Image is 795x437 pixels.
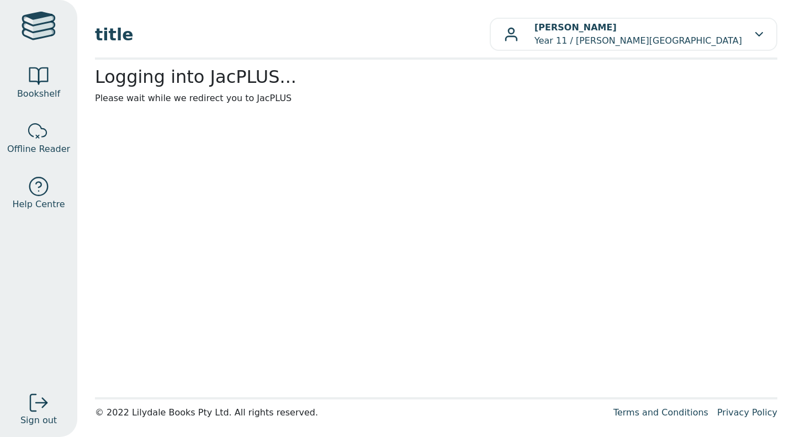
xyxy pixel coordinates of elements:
[95,22,490,47] span: title
[20,414,57,427] span: Sign out
[95,66,777,87] h2: Logging into JacPLUS...
[717,407,777,418] a: Privacy Policy
[7,143,70,156] span: Offline Reader
[95,92,777,105] p: Please wait while we redirect you to JacPLUS
[534,21,742,48] p: Year 11 / [PERSON_NAME][GEOGRAPHIC_DATA]
[17,87,60,101] span: Bookshelf
[534,22,617,33] b: [PERSON_NAME]
[490,18,777,51] button: [PERSON_NAME]Year 11 / [PERSON_NAME][GEOGRAPHIC_DATA]
[613,407,708,418] a: Terms and Conditions
[95,406,605,419] div: © 2022 Lilydale Books Pty Ltd. All rights reserved.
[12,198,65,211] span: Help Centre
